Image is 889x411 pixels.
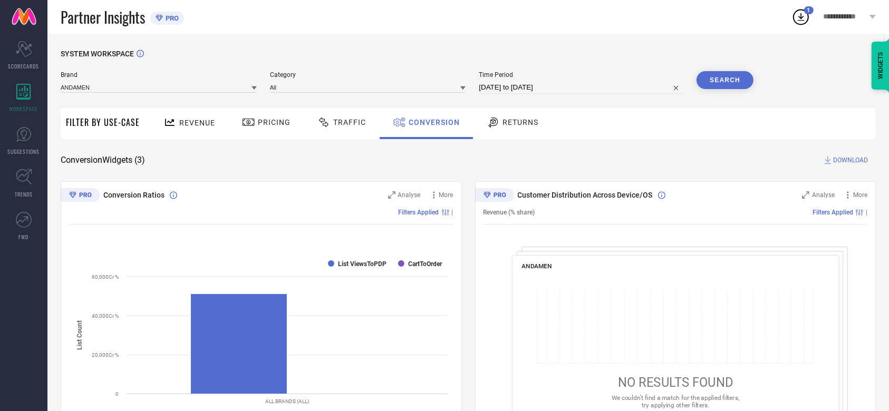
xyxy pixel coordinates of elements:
[61,71,257,79] span: Brand
[163,14,179,22] span: PRO
[866,209,867,216] span: |
[479,71,683,79] span: Time Period
[258,118,291,126] span: Pricing
[518,191,653,199] span: Customer Distribution Across Device/OS
[398,191,421,199] span: Analyse
[697,71,753,89] button: Search
[115,391,119,397] text: 0
[484,209,535,216] span: Revenue (% share)
[409,118,460,126] span: Conversion
[265,398,309,404] text: ALL BRANDS (ALL)
[833,155,868,165] span: DOWNLOAD
[475,188,514,204] div: Premium
[612,394,739,408] span: We couldn’t find a match for the applied filters, try applying other filters.
[61,6,145,28] span: Partner Insights
[408,260,442,268] text: CartToOrder
[452,209,453,216] span: |
[479,81,683,94] input: Select time period
[61,155,145,165] span: Conversion Widgets ( 3 )
[9,105,38,113] span: WORKSPACE
[19,233,29,241] span: FWD
[103,191,165,199] span: Conversion Ratios
[807,7,810,14] span: 1
[92,313,119,319] text: 40,000Cr %
[812,191,835,199] span: Analyse
[791,7,810,26] div: Open download list
[66,116,140,129] span: Filter By Use-Case
[15,190,33,198] span: TRENDS
[179,119,215,127] span: Revenue
[618,375,733,389] span: NO RESULTS FOUND
[388,191,395,199] svg: Zoom
[338,260,386,268] text: List ViewsToPDP
[399,209,439,216] span: Filters Applied
[503,118,538,126] span: Returns
[813,209,853,216] span: Filters Applied
[802,191,809,199] svg: Zoom
[333,118,366,126] span: Traffic
[270,71,466,79] span: Category
[76,320,83,350] tspan: List Count
[439,191,453,199] span: More
[92,274,119,280] text: 60,000Cr %
[8,148,40,155] span: SUGGESTIONS
[92,352,119,358] text: 20,000Cr %
[61,50,134,58] span: SYSTEM WORKSPACE
[853,191,867,199] span: More
[61,188,100,204] div: Premium
[521,262,552,270] span: ANDAMEN
[8,62,40,70] span: SCORECARDS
